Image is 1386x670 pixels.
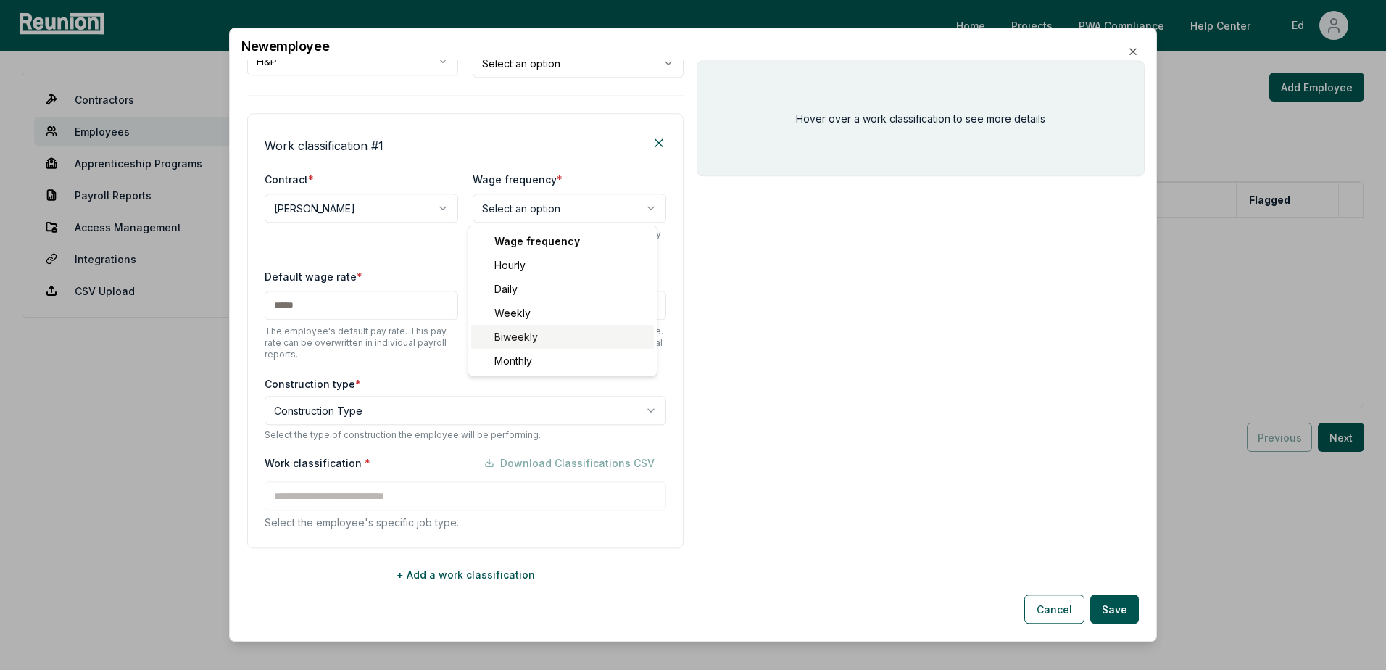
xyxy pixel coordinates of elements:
span: Hourly [494,257,526,273]
span: Biweekly [494,329,538,344]
span: Daily [494,281,518,297]
div: Wage frequency [471,229,654,253]
span: Monthly [494,353,532,368]
span: Weekly [494,305,531,320]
